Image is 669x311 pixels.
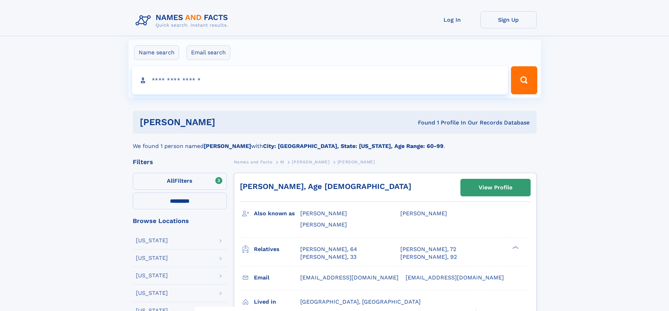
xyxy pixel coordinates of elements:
img: Logo Names and Facts [133,11,234,30]
span: [PERSON_NAME] [292,160,329,164]
h1: [PERSON_NAME] [140,118,317,127]
h3: Relatives [254,243,300,255]
div: ❯ [511,245,519,250]
a: View Profile [461,179,530,196]
div: [US_STATE] [136,255,168,261]
div: [US_STATE] [136,290,168,296]
div: [US_STATE] [136,238,168,243]
b: [PERSON_NAME] [204,143,251,149]
b: City: [GEOGRAPHIC_DATA], State: [US_STATE], Age Range: 60-99 [263,143,444,149]
a: [PERSON_NAME], 72 [400,245,456,253]
span: [EMAIL_ADDRESS][DOMAIN_NAME] [300,274,399,281]
span: All [167,177,174,184]
a: [PERSON_NAME], 64 [300,245,357,253]
a: [PERSON_NAME], 33 [300,253,356,261]
button: Search Button [511,66,537,94]
div: View Profile [479,180,512,196]
span: [PERSON_NAME] [400,210,447,217]
label: Email search [186,45,230,60]
input: search input [132,66,508,94]
span: [PERSON_NAME] [337,160,375,164]
h3: Email [254,272,300,284]
div: Found 1 Profile In Our Records Database [316,119,530,127]
a: Log In [424,11,480,28]
span: [GEOGRAPHIC_DATA], [GEOGRAPHIC_DATA] [300,298,421,305]
div: Filters [133,159,227,165]
div: [US_STATE] [136,273,168,278]
label: Filters [133,173,227,190]
a: [PERSON_NAME], Age [DEMOGRAPHIC_DATA] [240,182,411,191]
h3: Lived in [254,296,300,308]
span: [PERSON_NAME] [300,210,347,217]
label: Name search [134,45,179,60]
span: [EMAIL_ADDRESS][DOMAIN_NAME] [406,274,504,281]
a: Names and Facts [234,157,273,166]
a: [PERSON_NAME] [292,157,329,166]
div: We found 1 person named with . [133,134,537,150]
span: [PERSON_NAME] [300,221,347,228]
a: [PERSON_NAME], 92 [400,253,457,261]
a: Sign Up [480,11,537,28]
div: Browse Locations [133,218,227,224]
a: M [280,157,284,166]
h3: Also known as [254,208,300,219]
span: M [280,160,284,164]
